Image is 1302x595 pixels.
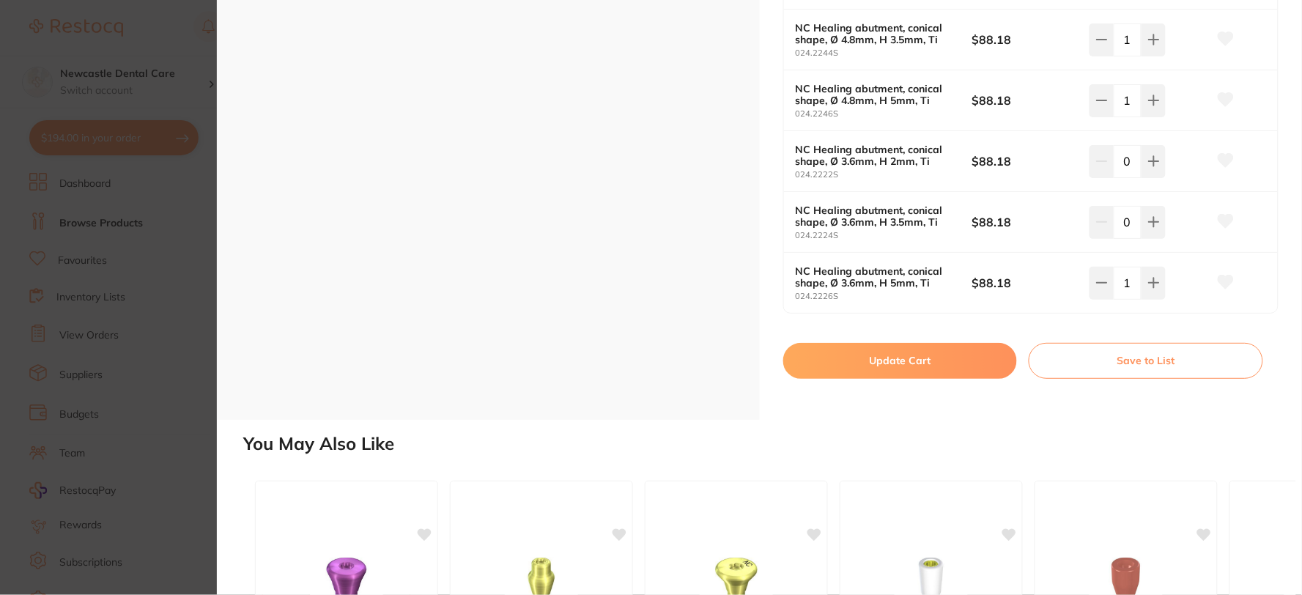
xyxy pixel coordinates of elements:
[796,22,955,45] b: NC Healing abutment, conical shape, Ø 4.8mm, H 3.5mm, Ti
[796,170,972,180] small: 024.2222S
[796,83,955,106] b: NC Healing abutment, conical shape, Ø 4.8mm, H 5mm, Ti
[796,292,972,301] small: 024.2226S
[972,214,1078,230] b: $88.18
[796,204,955,228] b: NC Healing abutment, conical shape, Ø 3.6mm, H 3.5mm, Ti
[796,48,972,58] small: 024.2244S
[796,231,972,240] small: 024.2224S
[796,265,955,289] b: NC Healing abutment, conical shape, Ø 3.6mm, H 5mm, Ti
[972,32,1078,48] b: $88.18
[972,92,1078,108] b: $88.18
[972,275,1078,291] b: $88.18
[796,144,955,167] b: NC Healing abutment, conical shape, Ø 3.6mm, H 2mm, Ti
[972,153,1078,169] b: $88.18
[796,109,972,119] small: 024.2246S
[243,434,1296,454] h2: You May Also Like
[783,343,1018,378] button: Update Cart
[1029,343,1263,378] button: Save to List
